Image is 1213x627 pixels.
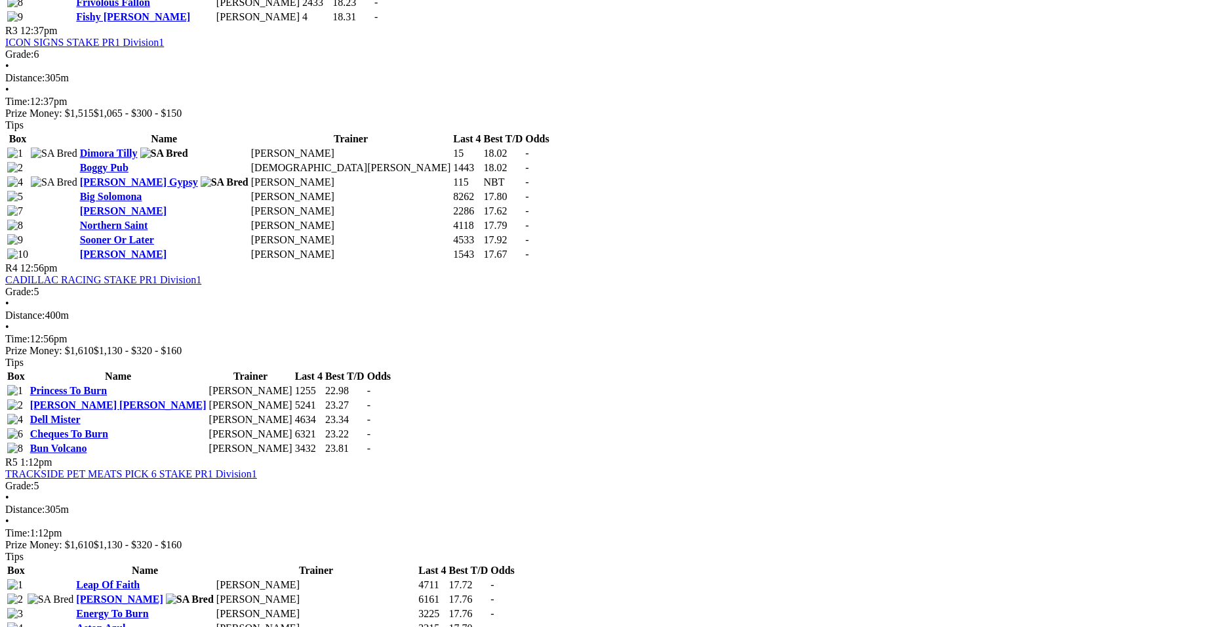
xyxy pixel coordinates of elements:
th: Name [79,132,249,146]
td: 115 [452,176,481,189]
a: Leap Of Faith [76,579,140,590]
td: 15 [452,147,481,160]
span: - [525,148,528,159]
th: Name [30,370,207,383]
a: ICON SIGNS STAKE PR1 Division1 [5,37,164,48]
span: Tips [5,551,24,562]
img: 3 [7,608,23,620]
img: 2 [7,399,23,411]
span: - [367,414,370,425]
td: [PERSON_NAME] [216,578,417,592]
span: - [367,428,370,439]
td: 4711 [418,578,447,592]
th: Last 4 [294,370,323,383]
span: Time: [5,333,30,344]
td: 22.98 [325,384,365,397]
td: [PERSON_NAME] [250,205,452,218]
th: Trainer [209,370,293,383]
td: [PERSON_NAME] [216,593,417,606]
a: [PERSON_NAME] [80,249,167,260]
a: Princess To Burn [30,385,107,396]
td: 18.31 [332,10,372,24]
td: [PERSON_NAME] [250,176,452,189]
td: 1443 [452,161,481,174]
td: 17.92 [483,233,523,247]
span: - [490,608,494,619]
img: 2 [7,162,23,174]
span: R3 [5,25,18,36]
a: Dell Mister [30,414,81,425]
img: 4 [7,414,23,426]
span: Grade: [5,480,34,491]
span: - [367,399,370,411]
span: - [525,249,528,260]
div: 5 [5,286,1208,298]
img: SA Bred [31,148,77,159]
td: 23.34 [325,413,365,426]
td: [PERSON_NAME] [209,442,293,455]
th: Best T/D [483,132,523,146]
td: 18.02 [483,161,523,174]
span: - [525,176,528,188]
div: Prize Money: $1,515 [5,108,1208,119]
span: R5 [5,456,18,468]
td: [PERSON_NAME] [216,10,300,24]
th: Trainer [250,132,452,146]
div: Prize Money: $1,610 [5,345,1208,357]
a: [PERSON_NAME] [PERSON_NAME] [30,399,207,411]
div: 305m [5,504,1208,516]
td: 5241 [294,399,323,412]
td: 17.76 [448,593,489,606]
span: Distance: [5,310,45,321]
span: 12:56pm [20,262,58,273]
span: • [5,492,9,503]
a: Sooner Or Later [80,234,154,245]
span: - [525,234,528,245]
td: 17.62 [483,205,523,218]
div: 1:12pm [5,527,1208,539]
img: 8 [7,220,23,232]
td: 17.67 [483,248,523,261]
td: 17.79 [483,219,523,232]
th: Odds [367,370,391,383]
span: - [490,579,494,590]
span: Tips [5,357,24,368]
td: 3225 [418,607,447,620]
div: 6 [5,49,1208,60]
img: SA Bred [28,594,74,605]
span: Grade: [5,286,34,297]
td: 4634 [294,413,323,426]
span: • [5,516,9,527]
img: 2 [7,594,23,605]
th: Trainer [216,564,417,577]
div: 400m [5,310,1208,321]
span: Box [9,133,27,144]
th: Odds [490,564,515,577]
a: Northern Saint [80,220,148,231]
span: - [525,191,528,202]
img: 1 [7,579,23,591]
td: 17.72 [448,578,489,592]
span: $1,065 - $300 - $150 [94,108,182,119]
td: NBT [483,176,523,189]
a: [PERSON_NAME] Gypsy [80,176,198,188]
th: Odds [525,132,549,146]
th: Name [75,564,214,577]
span: 12:37pm [20,25,58,36]
th: Last 4 [418,564,447,577]
img: 10 [7,249,28,260]
th: Best T/D [325,370,365,383]
img: SA Bred [166,594,214,605]
span: $1,130 - $320 - $160 [94,539,182,550]
td: 4533 [452,233,481,247]
a: Boggy Pub [80,162,129,173]
span: • [5,298,9,309]
td: 23.27 [325,399,365,412]
a: CADILLAC RACING STAKE PR1 Division1 [5,274,201,285]
td: [DEMOGRAPHIC_DATA][PERSON_NAME] [250,161,452,174]
td: [PERSON_NAME] [250,219,452,232]
a: Cheques To Burn [30,428,108,439]
span: - [525,162,528,173]
img: SA Bred [140,148,188,159]
td: [PERSON_NAME] [250,190,452,203]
